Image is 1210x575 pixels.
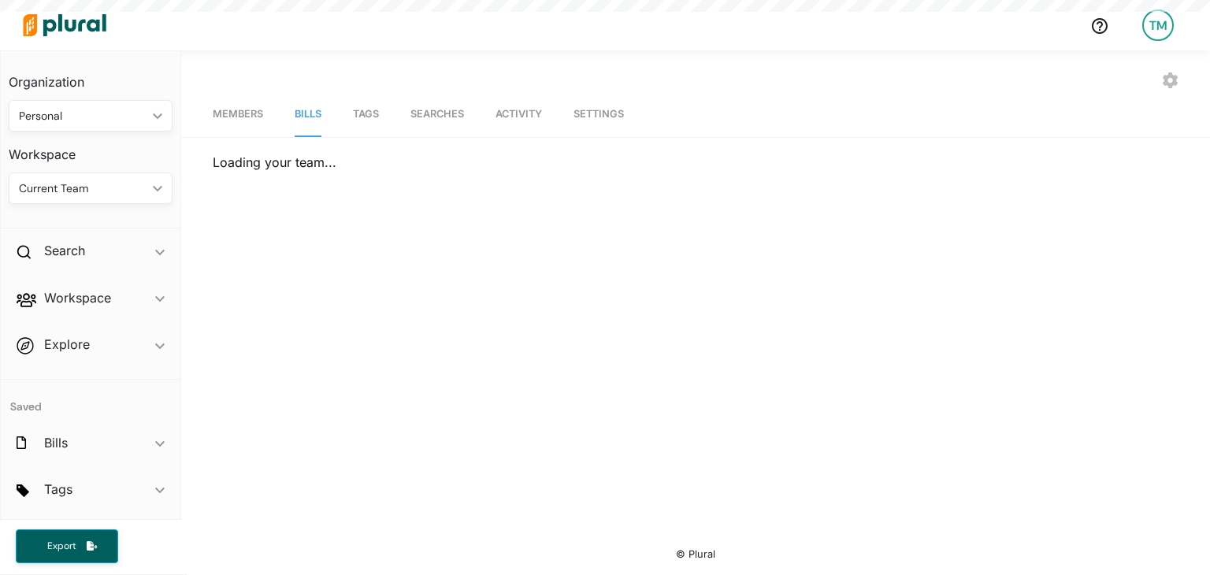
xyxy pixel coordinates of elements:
a: Members [213,92,263,137]
h2: Search [44,242,85,259]
button: Export [16,529,118,563]
h2: Explore [44,336,90,353]
div: Loading your team... [213,153,1178,172]
small: © Plural [676,548,715,560]
a: TM [1130,3,1186,47]
h3: Organization [9,59,173,94]
div: Current Team [19,180,147,197]
div: Personal [19,108,147,124]
span: Export [36,540,87,553]
span: Tags [353,108,379,120]
span: Searches [410,108,464,120]
span: Settings [573,108,624,120]
div: TM [1142,9,1174,41]
h2: Workspace [44,289,111,306]
h4: Saved [1,380,180,418]
h2: Tags [44,480,72,498]
a: Bills [295,92,321,137]
a: Settings [573,92,624,137]
span: Members [213,108,263,120]
a: Activity [496,92,542,137]
h3: Workspace [9,132,173,166]
a: Tags [353,92,379,137]
span: Activity [496,108,542,120]
a: Searches [410,92,464,137]
span: Bills [295,108,321,120]
h2: Bills [44,434,68,451]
